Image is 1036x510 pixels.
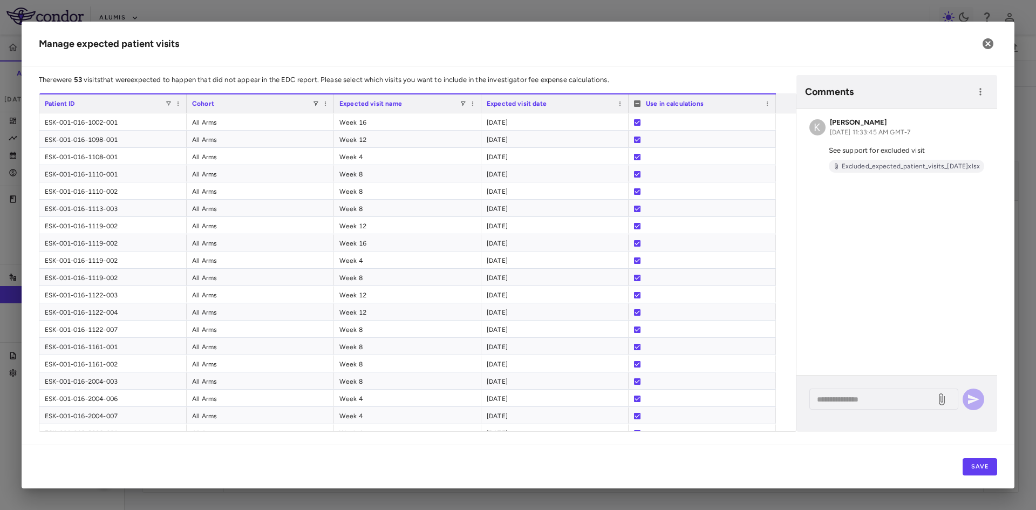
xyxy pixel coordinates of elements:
[481,200,629,216] div: [DATE]
[334,182,481,199] div: Week 8
[334,251,481,268] div: Week 4
[481,303,629,320] div: [DATE]
[334,269,481,285] div: Week 8
[187,165,334,182] div: All Arms
[39,424,187,441] div: ESK-001-016-2006-001
[830,118,911,127] h6: [PERSON_NAME]
[74,76,82,84] strong: 53
[481,338,629,355] div: [DATE]
[187,355,334,372] div: All Arms
[334,424,481,441] div: Week 4
[481,424,629,441] div: [DATE]
[187,148,334,165] div: All Arms
[187,217,334,234] div: All Arms
[481,321,629,337] div: [DATE]
[646,100,704,107] span: Use in calculations
[187,372,334,389] div: All Arms
[187,407,334,424] div: All Arms
[334,355,481,372] div: Week 8
[339,100,402,107] span: Expected visit name
[334,200,481,216] div: Week 8
[39,372,187,389] div: ESK-001-016-2004-003
[39,303,187,320] div: ESK-001-016-1122-004
[187,113,334,130] div: All Arms
[334,131,481,147] div: Week 12
[39,286,187,303] div: ESK-001-016-1122-003
[334,217,481,234] div: Week 12
[187,338,334,355] div: All Arms
[192,100,214,107] span: Cohort
[187,251,334,268] div: All Arms
[334,113,481,130] div: Week 16
[334,286,481,303] div: Week 12
[187,234,334,251] div: All Arms
[39,269,187,285] div: ESK-001-016-1119-002
[39,75,796,85] p: There were visits that were expected to happen that did not appear in the EDC report. Please sele...
[481,182,629,199] div: [DATE]
[481,131,629,147] div: [DATE]
[334,407,481,424] div: Week 4
[187,286,334,303] div: All Arms
[334,390,481,406] div: Week 4
[39,217,187,234] div: ESK-001-016-1119-002
[487,100,547,107] span: Expected visit date
[481,372,629,389] div: [DATE]
[963,458,997,475] button: Save
[187,321,334,337] div: All Arms
[481,355,629,372] div: [DATE]
[809,119,826,135] div: K
[187,200,334,216] div: All Arms
[39,251,187,268] div: ESK-001-016-1119-002
[481,217,629,234] div: [DATE]
[837,161,984,171] span: Excluded_expected_patient_visits_[DATE]xlsx
[481,113,629,130] div: [DATE]
[334,234,481,251] div: Week 16
[39,234,187,251] div: ESK-001-016-1119-002
[334,338,481,355] div: Week 8
[45,100,75,107] span: Patient ID
[39,200,187,216] div: ESK-001-016-1113-003
[481,390,629,406] div: [DATE]
[39,131,187,147] div: ESK-001-016-1098-001
[334,372,481,389] div: Week 8
[830,128,911,136] span: [DATE] 11:33:45 AM GMT-7
[829,160,984,173] a: Excluded_expected_patient_visits_[DATE]xlsx
[334,303,481,320] div: Week 12
[187,269,334,285] div: All Arms
[481,148,629,165] div: [DATE]
[481,234,629,251] div: [DATE]
[481,251,629,268] div: [DATE]
[481,286,629,303] div: [DATE]
[39,338,187,355] div: ESK-001-016-1161-001
[334,321,481,337] div: Week 8
[39,148,187,165] div: ESK-001-016-1108-001
[187,424,334,441] div: All Arms
[481,165,629,182] div: [DATE]
[334,165,481,182] div: Week 8
[39,390,187,406] div: ESK-001-016-2004-006
[334,148,481,165] div: Week 4
[481,269,629,285] div: [DATE]
[39,355,187,372] div: ESK-001-016-1161-002
[809,146,984,155] p: See support for excluded visit
[187,182,334,199] div: All Arms
[39,182,187,199] div: ESK-001-016-1110-002
[39,407,187,424] div: ESK-001-016-2004-007
[39,113,187,130] div: ESK-001-016-1002-001
[39,37,179,51] h6: Manage expected patient visits
[39,321,187,337] div: ESK-001-016-1122-007
[187,390,334,406] div: All Arms
[805,85,972,99] h6: Comments
[187,303,334,320] div: All Arms
[187,131,334,147] div: All Arms
[39,165,187,182] div: ESK-001-016-1110-001
[481,407,629,424] div: [DATE]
